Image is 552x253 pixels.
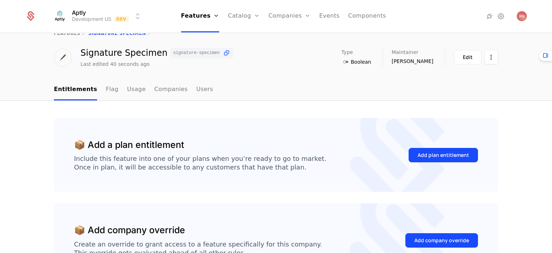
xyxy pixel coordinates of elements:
[114,16,129,22] span: Dev
[54,49,72,67] div: 🖋️
[72,15,111,23] div: Development US
[418,152,469,159] div: Add plan entitlement
[517,11,527,21] img: Reshma Nambiar
[392,58,433,65] span: [PERSON_NAME]
[173,51,220,55] span: signature-specimen
[414,237,469,244] div: Add company override
[154,79,188,100] a: Companies
[74,138,184,152] div: 📦 Add a plan entitlement
[72,10,86,15] span: Aptly
[454,50,482,64] button: Edit
[54,31,80,36] a: features
[53,8,142,24] button: Select environment
[80,48,233,58] div: Signature Specimen
[74,154,326,172] div: Include this feature into one of your plans when you’re ready to go to market. Once in plan, it w...
[351,58,371,65] span: Boolean
[484,50,498,64] button: Select action
[196,79,213,100] a: Users
[54,79,97,100] a: Entitlements
[405,233,478,248] button: Add company override
[74,223,185,237] div: 📦 Add company override
[517,11,527,21] button: Open user button
[106,79,118,100] a: Flag
[409,148,478,162] button: Add plan entitlement
[80,60,149,68] div: Last edited 40 seconds ago
[51,8,68,25] img: Aptly
[54,79,213,100] ul: Choose Sub Page
[497,12,505,21] a: Settings
[127,79,146,100] a: Usage
[485,12,494,21] a: Integrations
[463,54,473,61] div: Edit
[341,50,353,55] span: Type
[392,50,419,55] span: Maintainer
[54,79,498,100] nav: Main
